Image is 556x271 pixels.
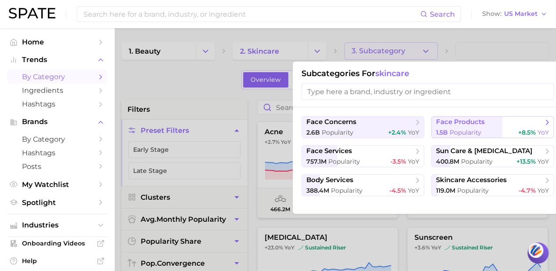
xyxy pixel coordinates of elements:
span: Industries [22,221,92,229]
span: -3.5% [390,157,406,165]
a: Hashtags [7,97,107,111]
span: Search [430,10,455,18]
span: -4.5% [389,187,406,194]
span: by Category [22,135,92,143]
input: Type here a brand, industry or ingredient [302,84,554,100]
span: Help [22,257,92,265]
span: Hashtags [22,100,92,108]
span: Ingredients [22,86,92,95]
span: skincare accessories [436,176,507,184]
span: 119.0m [436,187,455,194]
input: Search here for a brand, industry, or ingredient [83,7,420,22]
span: skincare [375,69,409,78]
span: +8.5% [518,128,536,136]
span: 2.6b [306,128,320,136]
a: by Category [7,70,107,84]
span: 1.5b [436,128,448,136]
span: My Watchlist [22,180,92,189]
span: US Market [504,11,538,16]
span: face concerns [306,118,356,126]
span: YoY [538,187,549,194]
button: face concerns2.6b Popularity+2.4% YoY [302,116,424,138]
span: Home [22,38,92,46]
button: Industries [7,219,107,232]
span: +2.4% [388,128,406,136]
span: Popularity [322,128,353,136]
button: Brands [7,115,107,128]
button: ShowUS Market [480,8,549,20]
a: Spotlight [7,196,107,209]
a: Ingredients [7,84,107,97]
span: YoY [408,187,419,194]
span: 757.1m [306,157,327,165]
img: SPATE [9,8,55,18]
button: Trends [7,53,107,66]
button: face products1.5b Popularity+8.5% YoY [431,116,554,138]
span: body services [306,176,353,184]
span: YoY [408,157,419,165]
a: Home [7,35,107,49]
button: sun care & [MEDICAL_DATA]400.8m Popularity+13.5% YoY [431,145,554,167]
span: Trends [22,56,92,64]
span: Popularity [457,187,489,194]
a: Hashtags [7,146,107,160]
span: YoY [538,128,549,136]
span: Hashtags [22,149,92,157]
span: by Category [22,73,92,81]
a: Onboarding Videos [7,237,107,250]
span: Onboarding Videos [22,239,92,247]
span: -4.7% [519,187,536,194]
span: YoY [408,128,419,136]
span: YoY [538,157,549,165]
h1: Subcategories for [302,69,554,78]
span: 400.8m [436,157,459,165]
span: 388.4m [306,187,329,194]
span: Brands [22,118,92,126]
button: skincare accessories119.0m Popularity-4.7% YoY [431,174,554,196]
img: svg+xml;base64,PHN2ZyB3aWR0aD0iNDQiIGhlaWdodD0iNDQiIHZpZXdCb3g9IjAgMCA0NCA0NCIgZmlsbD0ibm9uZSIgeG... [528,242,543,259]
span: Spotlight [22,198,92,207]
a: Posts [7,160,107,173]
span: Show [482,11,501,16]
a: by Category [7,132,107,146]
a: Help [7,254,107,267]
button: face services757.1m Popularity-3.5% YoY [302,145,424,167]
span: Popularity [450,128,481,136]
button: body services388.4m Popularity-4.5% YoY [302,174,424,196]
a: My Watchlist [7,178,107,191]
span: Posts [22,162,92,171]
span: Popularity [331,187,363,194]
span: sun care & [MEDICAL_DATA] [436,147,532,155]
span: Popularity [328,157,360,165]
span: face services [306,147,352,155]
span: face products [436,118,485,126]
span: +13.5% [516,157,536,165]
span: Popularity [461,157,493,165]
